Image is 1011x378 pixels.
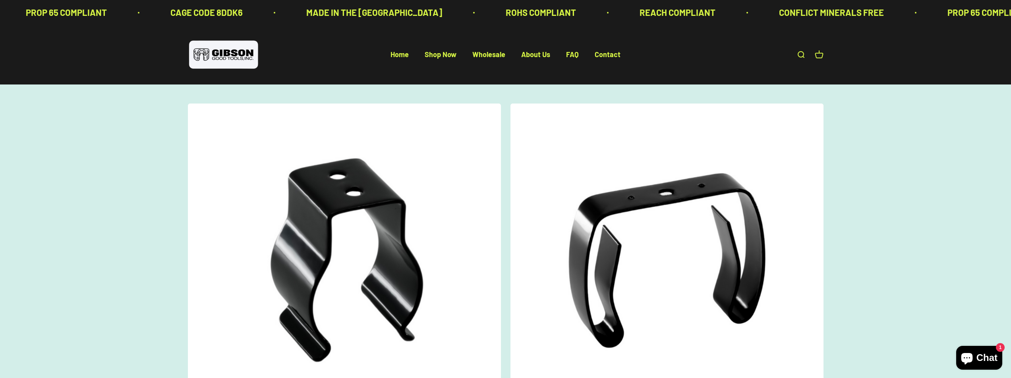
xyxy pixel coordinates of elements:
[170,6,243,19] p: CAGE CODE 8DDK6
[640,6,715,19] p: REACH COMPLIANT
[306,6,442,19] p: MADE IN THE [GEOGRAPHIC_DATA]
[506,6,576,19] p: ROHS COMPLIANT
[390,50,409,59] a: Home
[954,346,1005,372] inbox-online-store-chat: Shopify online store chat
[521,50,550,59] a: About Us
[595,50,621,59] a: Contact
[26,6,107,19] p: PROP 65 COMPLIANT
[472,50,505,59] a: Wholesale
[425,50,456,59] a: Shop Now
[566,50,579,59] a: FAQ
[779,6,884,19] p: CONFLICT MINERALS FREE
